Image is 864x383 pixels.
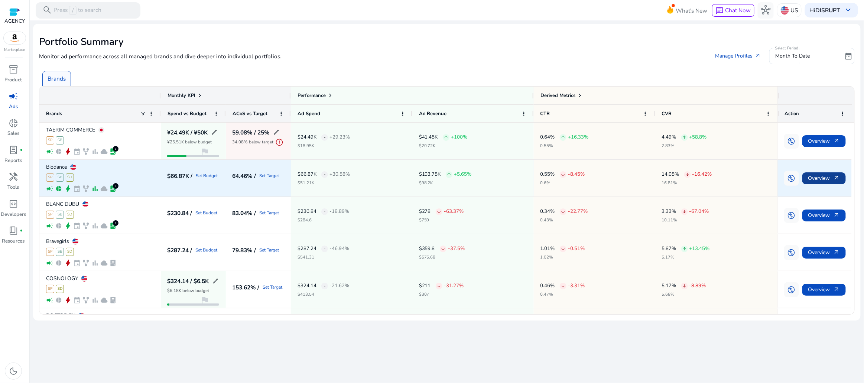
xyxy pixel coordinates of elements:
[66,248,74,256] span: SD
[758,2,774,19] button: hub
[540,283,555,288] p: 0.46%
[46,313,75,318] p: DOCTOR BY
[113,220,118,226] div: 1
[808,208,840,223] span: Overview
[56,285,64,293] span: SD
[100,148,108,155] span: cloud
[81,276,87,282] img: us.svg
[784,282,799,297] button: swap_vertical_circle
[419,283,431,288] p: $211
[42,5,52,15] span: search
[662,172,679,177] p: 14.05%
[787,286,796,294] span: swap_vertical_circle
[275,138,283,146] span: error
[787,137,796,145] span: swap_vertical_circle
[46,259,53,267] span: campaign
[444,135,448,140] span: arrow_upward
[4,32,26,44] img: amazon.svg
[454,172,471,177] p: +5.65%
[561,246,565,251] span: arrow_downward
[833,138,840,145] span: arrow_outward
[662,181,712,185] p: 16.81%
[9,91,18,101] span: campaign
[56,173,64,182] span: SB
[676,4,707,17] span: What's New
[540,218,588,222] p: 0.43%
[46,239,69,244] p: Bravegirls
[662,218,709,222] p: 10.11%
[5,157,22,165] p: Reports
[816,6,840,14] b: DISRUPT
[298,110,320,117] span: Ad Spend
[446,172,451,177] span: arrow_upward
[200,147,209,157] span: flag
[9,145,18,155] span: lab_profile
[329,283,349,288] p: -21.62%
[682,283,687,288] span: arrow_downward
[232,210,256,216] h5: 83.04% /
[775,45,798,51] mat-label: Select Period
[56,248,64,256] span: SB
[72,238,78,244] img: us.svg
[692,172,712,177] p: -16.42%
[298,218,349,222] p: $284.6
[561,209,565,214] span: arrow_downward
[39,36,855,48] h2: Portfolio Summary
[419,172,441,177] p: $103.75K
[441,246,445,251] span: arrow_downward
[55,296,62,304] span: pie_chart
[48,74,66,83] p: Brands
[725,6,751,14] span: Chat Now
[540,209,555,214] p: 0.34%
[168,92,195,99] span: Monthly KPI
[73,259,81,267] span: event
[46,127,95,133] p: TAERIM COMMERCE
[419,135,438,140] p: $41.45K
[46,165,67,170] p: Biodance
[568,172,585,177] p: -8.45%
[4,47,25,53] p: Marketplace
[113,146,118,152] div: 1
[167,278,209,284] h5: $324.14 / $6.5K
[787,211,796,220] span: swap_vertical_circle
[298,255,349,259] p: $541.31
[784,245,799,260] button: swap_vertical_circle
[55,185,62,192] span: pie_chart
[324,167,326,182] span: -
[833,286,840,293] span: arrow_outward
[540,292,585,296] p: 0.47%
[5,77,22,84] p: Product
[298,135,316,140] p: $24.49K
[232,285,259,290] h5: 153.62% /
[100,185,108,192] span: cloud
[787,174,796,182] span: swap_vertical_circle
[73,185,81,192] span: event
[64,259,72,267] span: bolt
[82,259,90,267] span: family_history
[689,209,709,214] p: -67.04%
[56,211,64,219] span: SB
[808,245,840,260] span: Overview
[232,173,256,179] h5: 64.46% /
[540,181,585,185] p: 0.6%
[73,222,81,230] span: event
[754,53,761,59] span: arrow_outward
[784,171,799,186] button: swap_vertical_circle
[55,222,62,230] span: pie_chart
[232,247,256,253] h5: 79.83% /
[56,136,64,145] span: SB
[167,210,192,216] h5: $230.84 /
[91,185,99,192] span: bar_chart
[70,164,76,170] img: us.svg
[66,173,74,182] span: SD
[4,18,25,25] p: AGENCY
[263,285,282,289] a: Set Target
[662,292,706,296] p: 5.68%
[259,248,279,252] a: Set Target
[709,49,768,64] a: Manage Profiles
[787,249,796,257] span: swap_vertical_circle
[540,172,555,177] p: 0.55%
[64,185,72,192] span: bolt
[298,209,316,214] p: $230.84
[168,110,207,117] span: Spend vs Budget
